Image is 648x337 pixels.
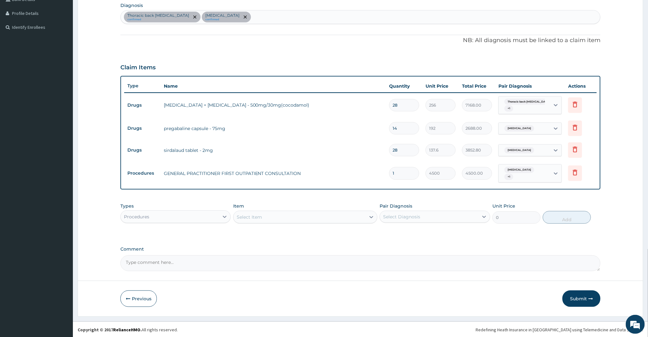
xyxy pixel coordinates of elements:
[120,64,156,71] h3: Claim Items
[192,14,198,20] span: remove selection option
[12,32,26,47] img: d_794563401_company_1708531726252_794563401
[124,167,161,179] td: Procedures
[492,203,515,209] label: Unit Price
[242,14,248,20] span: remove selection option
[78,327,142,333] strong: Copyright © 2017 .
[33,35,106,44] div: Chat with us now
[161,144,386,157] td: sirdalaud tablet - 2mg
[495,80,565,92] th: Pair Diagnosis
[161,80,386,92] th: Name
[3,173,121,195] textarea: Type your message and hit 'Enter'
[124,80,161,92] th: Type
[127,13,189,18] p: Thoracic back [MEDICAL_DATA]
[124,214,149,220] div: Procedures
[504,147,534,153] span: [MEDICAL_DATA]
[124,122,161,134] td: Drugs
[205,13,240,18] p: [MEDICAL_DATA]
[120,2,143,9] label: Diagnosis
[104,3,119,18] div: Minimize live chat window
[233,203,244,209] label: Item
[504,167,534,173] span: [MEDICAL_DATA]
[504,105,513,112] span: + 1
[120,247,601,252] label: Comment
[237,214,262,220] div: Select Item
[161,167,386,180] td: GENERAL PRACTITIONER FIRST OUTPATIENT CONSULTATION
[565,80,597,92] th: Actions
[120,203,134,209] label: Types
[120,290,157,307] button: Previous
[504,125,534,132] span: [MEDICAL_DATA]
[380,203,412,209] label: Pair Diagnosis
[562,290,600,307] button: Submit
[504,174,513,180] span: + 1
[205,18,240,21] small: confirmed
[120,36,601,45] p: NB: All diagnosis must be linked to a claim item
[543,211,591,224] button: Add
[504,99,553,105] span: Thoracic back [MEDICAL_DATA]
[124,144,161,156] td: Drugs
[124,99,161,111] td: Drugs
[386,80,422,92] th: Quantity
[113,327,140,333] a: RelianceHMO
[161,122,386,135] td: pregabaline capsule - 75mg
[127,18,189,21] small: confirmed
[37,80,87,144] span: We're online!
[161,99,386,111] td: [MEDICAL_DATA] + [MEDICAL_DATA] - 500mg/30mg(cocodamol)
[383,214,420,220] div: Select Diagnosis
[422,80,459,92] th: Unit Price
[476,327,643,333] div: Redefining Heath Insurance in [GEOGRAPHIC_DATA] using Telemedicine and Data Science!
[459,80,495,92] th: Total Price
